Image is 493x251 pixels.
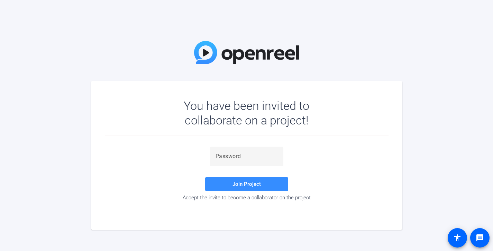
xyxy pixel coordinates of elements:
[216,152,278,161] input: Password
[476,234,484,242] mat-icon: message
[205,177,288,191] button: Join Project
[453,234,462,242] mat-icon: accessibility
[105,194,389,201] div: Accept the invite to become a collaborator on the project
[164,98,329,128] div: You have been invited to collaborate on a project!
[194,41,299,64] img: OpenReel Logo
[232,181,261,187] span: Join Project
